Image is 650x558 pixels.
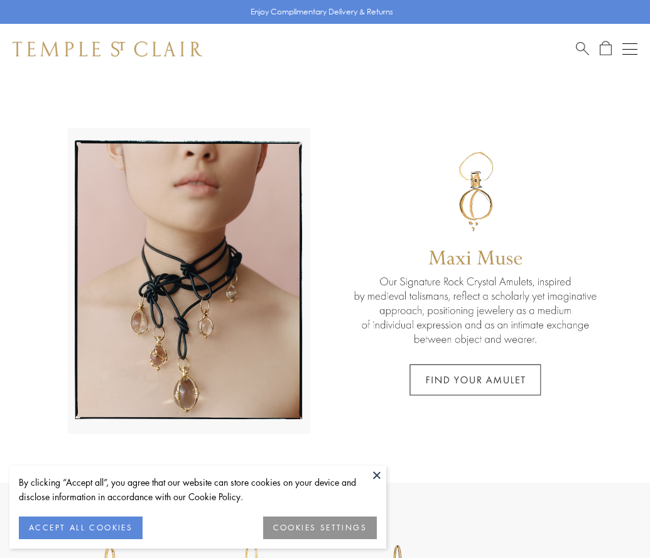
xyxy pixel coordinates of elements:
img: Temple St. Clair [13,41,202,57]
p: Enjoy Complimentary Delivery & Returns [251,6,393,18]
a: Open Shopping Bag [600,41,612,57]
button: ACCEPT ALL COOKIES [19,517,143,539]
a: Search [576,41,589,57]
button: COOKIES SETTINGS [263,517,377,539]
div: By clicking “Accept all”, you agree that our website can store cookies on your device and disclos... [19,475,377,504]
button: Open navigation [622,41,637,57]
